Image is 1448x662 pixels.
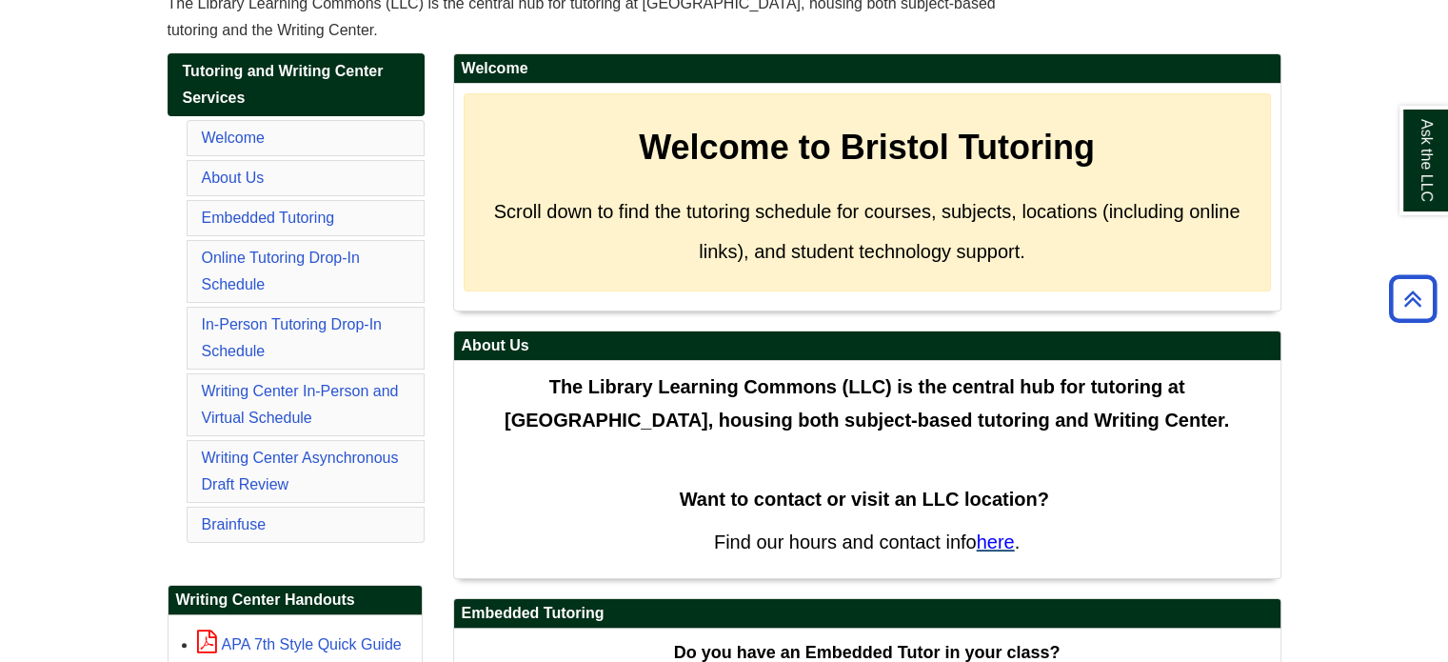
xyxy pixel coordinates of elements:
h2: About Us [454,331,1280,361]
span: The Library Learning Commons (LLC) is the central hub for tutoring at [GEOGRAPHIC_DATA], housing ... [505,376,1229,431]
strong: Welcome to Bristol Tutoring [639,128,1095,167]
a: Tutoring and Writing Center Services [168,53,425,116]
a: Embedded Tutoring [202,210,335,226]
h2: Embedded Tutoring [454,599,1280,629]
span: Scroll down to find the tutoring schedule for courses, subjects, locations (including online link... [494,201,1240,262]
a: In-Person Tutoring Drop-In Schedule [202,316,382,359]
span: Tutoring and Writing Center Services [183,63,384,106]
a: APA 7th Style Quick Guide [197,636,402,652]
h2: Welcome [454,54,1280,84]
a: Brainfuse [202,516,267,532]
a: Back to Top [1382,286,1443,311]
a: Writing Center In-Person and Virtual Schedule [202,383,399,426]
span: Find our hours and contact info [714,532,977,552]
a: Writing Center Asynchronous Draft Review [202,450,399,492]
span: . [1015,532,1021,552]
a: Online Tutoring Drop-In Schedule [202,250,360,292]
a: About Us [202,170,265,186]
a: here [977,532,1015,552]
strong: Do you have an Embedded Tutor in your class? [674,643,1061,662]
strong: Want to contact or visit an LLC location? [680,489,1049,510]
h2: Writing Center Handouts [169,586,422,615]
a: Welcome [202,130,265,146]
